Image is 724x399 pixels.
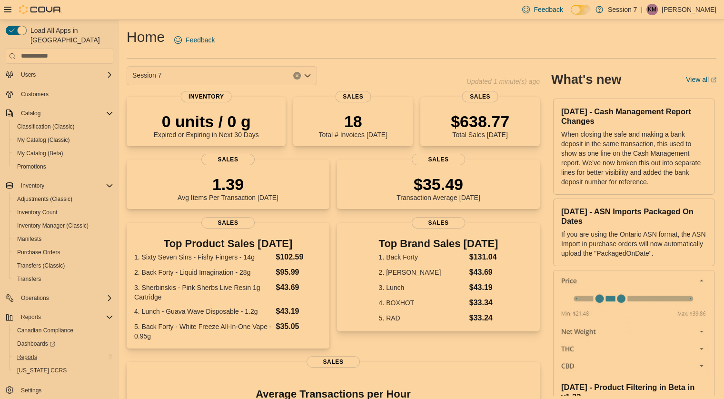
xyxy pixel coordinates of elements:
p: If you are using the Ontario ASN format, the ASN Import in purchase orders will now automatically... [561,229,706,258]
button: [US_STATE] CCRS [10,364,117,377]
button: Clear input [293,72,301,80]
a: Customers [17,89,52,100]
dd: $33.34 [469,297,498,309]
span: My Catalog (Classic) [17,136,70,144]
p: Session 7 [608,4,637,15]
dd: $35.05 [276,321,321,332]
span: Operations [21,294,49,302]
span: Reports [17,353,37,361]
dt: 1. Back Forty [379,252,466,262]
dd: $43.19 [469,282,498,293]
a: Transfers (Classic) [13,260,69,271]
span: Catalog [17,108,113,119]
a: [US_STATE] CCRS [13,365,70,376]
span: My Catalog (Beta) [17,150,63,157]
dt: 2. Back Forty - Liquid Imagination - 28g [134,268,272,277]
button: My Catalog (Classic) [10,133,117,147]
span: Dashboards [17,340,55,348]
span: Sales [201,217,255,229]
div: Expired or Expiring in Next 30 Days [154,112,259,139]
span: Settings [21,387,41,394]
span: Classification (Classic) [17,123,75,130]
h3: [DATE] - ASN Imports Packaged On Dates [561,207,706,226]
dd: $95.99 [276,267,321,278]
button: Purchase Orders [10,246,117,259]
h2: What's new [551,72,621,87]
span: Feedback [534,5,563,14]
dd: $43.69 [276,282,321,293]
dt: 4. BOXHOT [379,298,466,308]
a: Dashboards [13,338,59,349]
a: Promotions [13,161,50,172]
span: Promotions [17,163,46,170]
span: Sales [307,356,360,368]
span: Inventory [181,91,232,102]
button: Users [2,68,117,81]
span: Canadian Compliance [13,325,113,336]
span: Canadian Compliance [17,327,73,334]
span: Feedback [186,35,215,45]
span: Inventory [21,182,44,190]
button: Inventory [2,179,117,192]
span: Inventory Manager (Classic) [17,222,89,229]
a: Classification (Classic) [13,121,79,132]
a: Transfers [13,273,45,285]
span: Washington CCRS [13,365,113,376]
button: Reports [2,310,117,324]
span: Users [17,69,113,80]
span: Purchase Orders [13,247,113,258]
a: Inventory Manager (Classic) [13,220,92,231]
dt: 2. [PERSON_NAME] [379,268,466,277]
span: Sales [335,91,371,102]
p: When closing the safe and making a bank deposit in the same transaction, this used to show as one... [561,130,706,187]
span: Inventory [17,180,113,191]
dt: 5. Back Forty - White Freeze All-In-One Vape - 0.95g [134,322,272,341]
span: Customers [21,90,49,98]
button: Customers [2,87,117,101]
span: Transfers (Classic) [13,260,113,271]
dd: $43.69 [469,267,498,278]
button: Inventory [17,180,48,191]
p: | [641,4,643,15]
span: Inventory Count [17,209,58,216]
span: Load All Apps in [GEOGRAPHIC_DATA] [27,26,113,45]
p: Updated 1 minute(s) ago [466,78,540,85]
button: Open list of options [304,72,311,80]
button: Manifests [10,232,117,246]
span: KM [648,4,656,15]
span: Users [21,71,36,79]
div: Kate McCarthy [646,4,658,15]
img: Cova [19,5,62,14]
h3: Top Product Sales [DATE] [134,238,322,249]
button: My Catalog (Beta) [10,147,117,160]
span: Promotions [13,161,113,172]
button: Settings [2,383,117,397]
button: Operations [17,292,53,304]
button: Transfers [10,272,117,286]
button: Operations [2,291,117,305]
span: Session 7 [132,70,161,81]
span: Adjustments (Classic) [13,193,113,205]
span: Manifests [13,233,113,245]
button: Canadian Compliance [10,324,117,337]
dd: $33.24 [469,312,498,324]
a: Manifests [13,233,45,245]
span: Manifests [17,235,41,243]
dd: $131.04 [469,251,498,263]
a: Adjustments (Classic) [13,193,76,205]
a: Dashboards [10,337,117,350]
h3: [DATE] - Cash Management Report Changes [561,107,706,126]
span: Reports [21,313,41,321]
span: Reports [13,351,113,363]
p: $35.49 [397,175,480,194]
span: Reports [17,311,113,323]
button: Adjustments (Classic) [10,192,117,206]
a: Purchase Orders [13,247,64,258]
h3: Top Brand Sales [DATE] [379,238,498,249]
dt: 3. Lunch [379,283,466,292]
p: 18 [318,112,387,131]
span: Transfers [13,273,113,285]
p: 1.39 [178,175,278,194]
span: Dashboards [13,338,113,349]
